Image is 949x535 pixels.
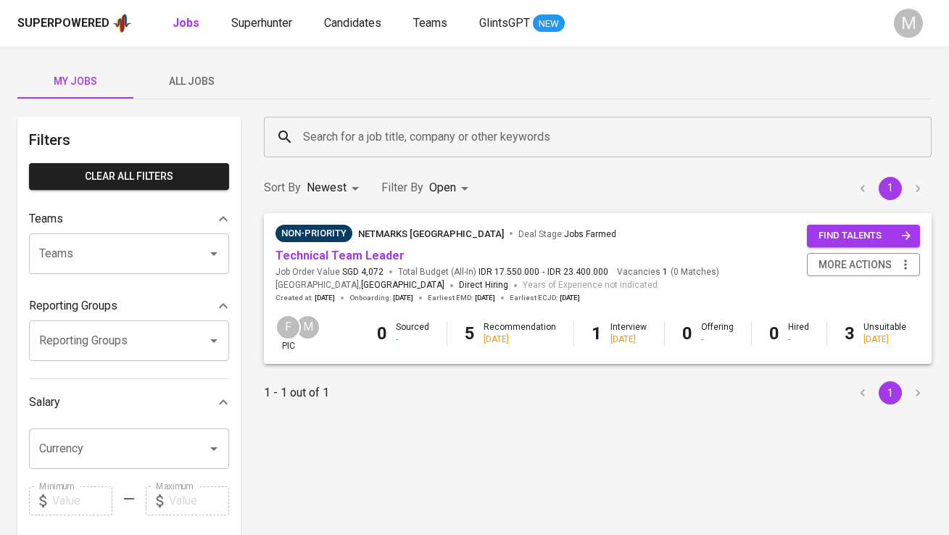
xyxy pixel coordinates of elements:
[173,16,199,30] b: Jobs
[349,293,413,303] span: Onboarding :
[342,266,384,278] span: SGD 4,072
[894,9,923,38] div: M
[275,293,335,303] span: Created at :
[478,266,539,278] span: IDR 17.550.000
[52,486,112,515] input: Value
[459,280,508,290] span: Direct Hiring
[807,253,920,277] button: more actions
[112,12,132,34] img: app logo
[610,333,647,346] div: [DATE]
[879,177,902,200] button: page 1
[682,323,692,344] b: 0
[479,16,530,30] span: GlintsGPT
[275,278,444,293] span: [GEOGRAPHIC_DATA] ,
[807,225,920,247] button: find talents
[275,225,352,242] div: Sufficient Talents in Pipeline
[484,321,556,346] div: Recommendation
[429,175,473,202] div: Open
[17,15,109,32] div: Superpowered
[204,331,224,351] button: Open
[523,278,660,293] span: Years of Experience not indicated.
[29,204,229,233] div: Teams
[788,321,809,346] div: Hired
[169,486,229,515] input: Value
[275,266,384,278] span: Job Order Value
[617,266,719,278] span: Vacancies ( 0 Matches )
[324,14,384,33] a: Candidates
[479,14,565,33] a: GlintsGPT NEW
[660,266,668,278] span: 1
[560,293,580,303] span: [DATE]
[315,293,335,303] span: [DATE]
[29,210,63,228] p: Teams
[29,394,60,411] p: Salary
[533,17,565,31] span: NEW
[231,14,295,33] a: Superhunter
[264,384,329,402] p: 1 - 1 out of 1
[510,293,580,303] span: Earliest ECJD :
[231,16,292,30] span: Superhunter
[788,333,809,346] div: -
[29,291,229,320] div: Reporting Groups
[17,12,132,34] a: Superpoweredapp logo
[413,14,450,33] a: Teams
[396,333,429,346] div: -
[610,321,647,346] div: Interview
[358,228,504,239] span: Netmarks [GEOGRAPHIC_DATA]
[849,381,932,405] nav: pagination navigation
[29,128,229,152] h6: Filters
[465,323,475,344] b: 5
[142,72,241,91] span: All Jobs
[475,293,495,303] span: [DATE]
[863,333,906,346] div: [DATE]
[204,244,224,264] button: Open
[377,323,387,344] b: 0
[413,16,447,30] span: Teams
[849,177,932,200] nav: pagination navigation
[381,179,423,196] p: Filter By
[701,321,734,346] div: Offering
[264,179,301,196] p: Sort By
[361,278,444,293] span: [GEOGRAPHIC_DATA]
[26,72,125,91] span: My Jobs
[701,333,734,346] div: -
[396,321,429,346] div: Sourced
[879,381,902,405] button: page 1
[29,297,117,315] p: Reporting Groups
[324,16,381,30] span: Candidates
[484,333,556,346] div: [DATE]
[518,229,616,239] span: Deal Stage :
[547,266,608,278] span: IDR 23.400.000
[769,323,779,344] b: 0
[275,226,352,241] span: Non-Priority
[429,181,456,194] span: Open
[393,293,413,303] span: [DATE]
[307,179,347,196] p: Newest
[275,315,301,340] div: F
[428,293,495,303] span: Earliest EMD :
[307,175,364,202] div: Newest
[41,167,217,186] span: Clear All filters
[275,315,301,352] div: pic
[863,321,906,346] div: Unsuitable
[819,228,911,244] span: find talents
[173,14,202,33] a: Jobs
[29,163,229,190] button: Clear All filters
[542,266,544,278] span: -
[845,323,855,344] b: 3
[295,315,320,340] div: M
[204,439,224,459] button: Open
[29,388,229,417] div: Salary
[819,256,892,274] span: more actions
[398,266,608,278] span: Total Budget (All-In)
[275,249,405,262] a: Technical Team Leader
[564,229,616,239] span: Jobs Farmed
[592,323,602,344] b: 1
